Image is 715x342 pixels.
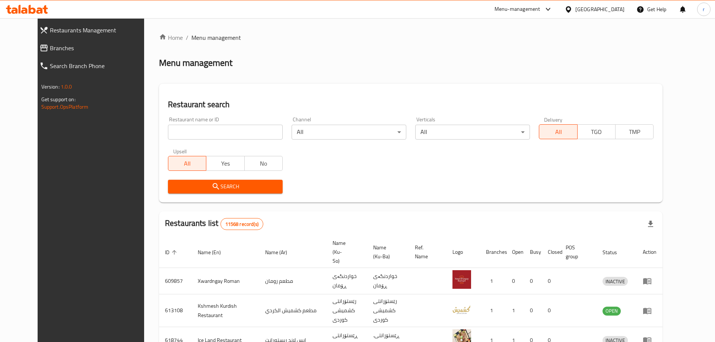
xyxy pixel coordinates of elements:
[198,248,231,257] span: Name (En)
[159,33,183,42] a: Home
[619,127,651,137] span: TMP
[642,215,660,233] div: Export file
[259,268,327,294] td: مطعم رومان
[41,102,89,112] a: Support.OpsPlatform
[506,268,524,294] td: 0
[173,148,187,154] label: Upsell
[506,236,524,268] th: Open
[186,33,188,42] li: /
[168,99,654,110] h2: Restaurant search
[168,180,283,194] button: Search
[34,39,157,57] a: Branches
[480,268,506,294] td: 1
[174,182,277,191] span: Search
[603,277,628,286] span: INACTIVE
[159,294,192,327] td: 613108
[34,21,157,39] a: Restaurants Management
[327,294,367,327] td: رێستۆرانتی کشمیشى كوردى
[643,306,657,315] div: Menu
[206,156,244,171] button: Yes
[327,268,367,294] td: خواردنگەی ڕۆمان
[159,57,232,69] h2: Menu management
[50,26,151,35] span: Restaurants Management
[373,243,400,261] span: Name (Ku-Ba)
[524,294,542,327] td: 0
[643,277,657,285] div: Menu
[539,124,577,139] button: All
[480,236,506,268] th: Branches
[415,125,530,140] div: All
[544,117,563,122] label: Delivery
[209,158,241,169] span: Yes
[333,239,358,265] span: Name (Ku-So)
[171,158,203,169] span: All
[159,33,662,42] nav: breadcrumb
[480,294,506,327] td: 1
[581,127,613,137] span: TGO
[168,125,283,140] input: Search for restaurant name or ID..
[191,33,241,42] span: Menu management
[452,300,471,319] img: Kshmesh Kurdish Restaurant
[566,243,588,261] span: POS group
[34,57,157,75] a: Search Branch Phone
[495,5,540,14] div: Menu-management
[524,236,542,268] th: Busy
[292,125,406,140] div: All
[637,236,662,268] th: Action
[259,294,327,327] td: مطعم كشميش الكردي
[50,61,151,70] span: Search Branch Phone
[265,248,297,257] span: Name (Ar)
[542,127,574,137] span: All
[159,268,192,294] td: 609857
[367,294,409,327] td: رێستۆرانتی کشمیشى كوردى
[575,5,625,13] div: [GEOGRAPHIC_DATA]
[221,221,263,228] span: 11568 record(s)
[703,5,705,13] span: r
[41,82,60,92] span: Version:
[603,248,627,257] span: Status
[452,270,471,289] img: Xwardngay Roman
[415,243,438,261] span: Ref. Name
[603,277,628,286] div: INACTIVE
[542,236,560,268] th: Closed
[244,156,283,171] button: No
[61,82,72,92] span: 1.0.0
[603,307,621,315] span: OPEN
[41,95,76,104] span: Get support on:
[165,218,263,230] h2: Restaurants list
[192,294,259,327] td: Kshmesh Kurdish Restaurant
[615,124,654,139] button: TMP
[165,248,179,257] span: ID
[542,294,560,327] td: 0
[220,218,263,230] div: Total records count
[168,156,206,171] button: All
[447,236,480,268] th: Logo
[542,268,560,294] td: 0
[248,158,280,169] span: No
[367,268,409,294] td: خواردنگەی ڕۆمان
[577,124,616,139] button: TGO
[506,294,524,327] td: 1
[192,268,259,294] td: Xwardngay Roman
[50,44,151,52] span: Branches
[524,268,542,294] td: 0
